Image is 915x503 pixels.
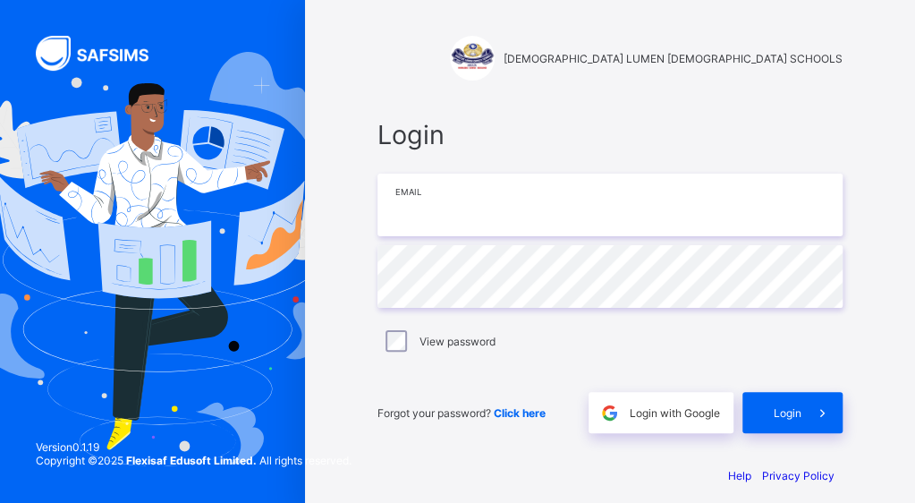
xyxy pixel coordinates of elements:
[599,403,620,423] img: google.396cfc9801f0270233282035f929180a.svg
[728,469,751,482] a: Help
[377,406,546,420] span: Forgot your password?
[762,469,835,482] a: Privacy Policy
[377,119,843,150] span: Login
[36,36,170,71] img: SAFSIMS Logo
[36,454,352,467] span: Copyright © 2025 All rights reserved.
[630,406,720,420] span: Login with Google
[36,440,352,454] span: Version 0.1.19
[126,454,257,467] strong: Flexisaf Edusoft Limited.
[494,406,546,420] a: Click here
[504,52,843,65] span: [DEMOGRAPHIC_DATA] LUMEN [DEMOGRAPHIC_DATA] SCHOOLS
[419,335,496,348] label: View password
[774,406,801,420] span: Login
